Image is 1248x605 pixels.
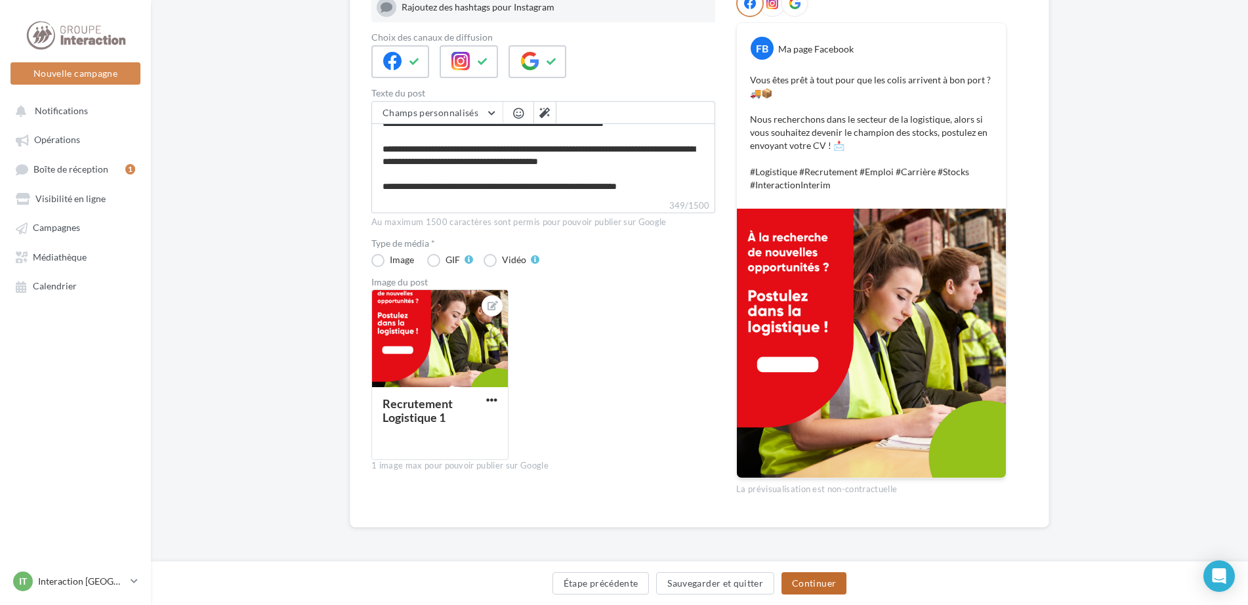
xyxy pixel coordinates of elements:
a: Visibilité en ligne [8,186,143,210]
a: Campagnes [8,215,143,239]
button: Étape précédente [552,572,650,595]
span: Médiathèque [33,251,87,262]
a: Boîte de réception1 [8,157,143,181]
a: Opérations [8,127,143,151]
a: IT Interaction [GEOGRAPHIC_DATA] [10,569,140,594]
div: Open Intercom Messenger [1203,560,1235,592]
div: Vidéo [502,255,526,264]
button: Champs personnalisés [372,102,503,124]
div: GIF [446,255,460,264]
div: La prévisualisation est non-contractuelle [736,478,1007,495]
label: 349/1500 [371,199,715,213]
span: IT [19,575,27,588]
label: Texte du post [371,89,715,98]
label: Choix des canaux de diffusion [371,33,715,42]
p: Interaction [GEOGRAPHIC_DATA] [38,575,125,588]
span: Visibilité en ligne [35,193,106,204]
div: Au maximum 1500 caractères sont permis pour pouvoir publier sur Google [371,217,715,228]
p: Vous êtes prêt à tout pour que les colis arrivent à bon port ? 🚚📦 Nous recherchons dans le secteu... [750,73,993,192]
a: Calendrier [8,274,143,297]
button: Sauvegarder et quitter [656,572,774,595]
button: Notifications [8,98,138,122]
span: Calendrier [33,281,77,292]
button: Continuer [781,572,846,595]
span: Campagnes [33,222,80,234]
span: Notifications [35,105,88,116]
div: Image du post [371,278,715,287]
div: Image [390,255,414,264]
div: Recrutement Logistique 1 [383,396,453,425]
span: Boîte de réception [33,163,108,175]
div: Ma page Facebook [778,43,854,56]
span: Champs personnalisés [383,107,478,118]
label: Type de média * [371,239,715,248]
a: Médiathèque [8,245,143,268]
div: FB [751,37,774,60]
div: 1 [125,164,135,175]
div: Rajoutez des hashtags pour Instagram [402,1,710,14]
span: Opérations [34,135,80,146]
div: 1 image max pour pouvoir publier sur Google [371,460,715,472]
button: Nouvelle campagne [10,62,140,85]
